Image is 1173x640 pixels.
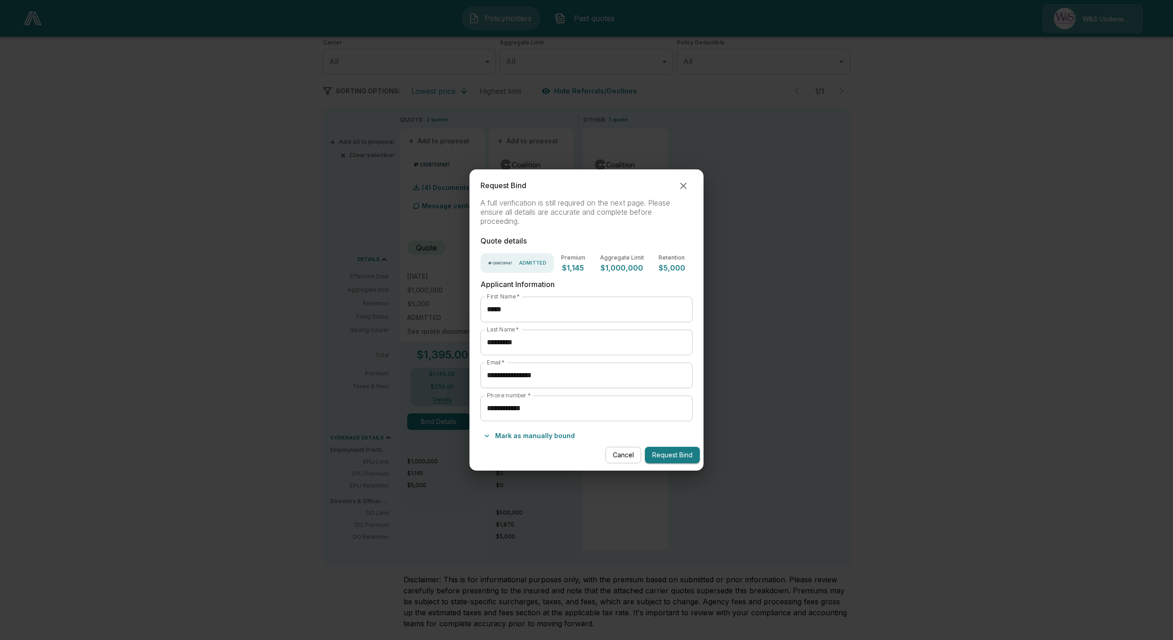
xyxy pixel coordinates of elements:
[480,181,526,190] p: Request Bind
[561,264,585,271] p: $1,145
[600,264,644,271] p: $1,000,000
[480,199,693,226] p: A full verification is still required on the next page. Please ensure all details are accurate an...
[659,264,685,271] p: $5,000
[480,428,578,443] button: Mark as manually bound
[606,447,641,464] button: Cancel
[487,325,519,333] label: Last Name
[645,447,700,464] button: Request Bind
[487,358,505,366] label: Email
[600,255,644,260] p: Aggregate Limit
[659,255,685,260] p: Retention
[487,391,530,399] label: Phone number
[480,280,693,289] p: Applicant Information
[488,259,516,268] img: Carrier Logo
[561,255,585,260] p: Premium
[519,260,546,266] p: ADMITTED
[480,237,693,245] p: Quote details
[487,293,519,300] label: First Name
